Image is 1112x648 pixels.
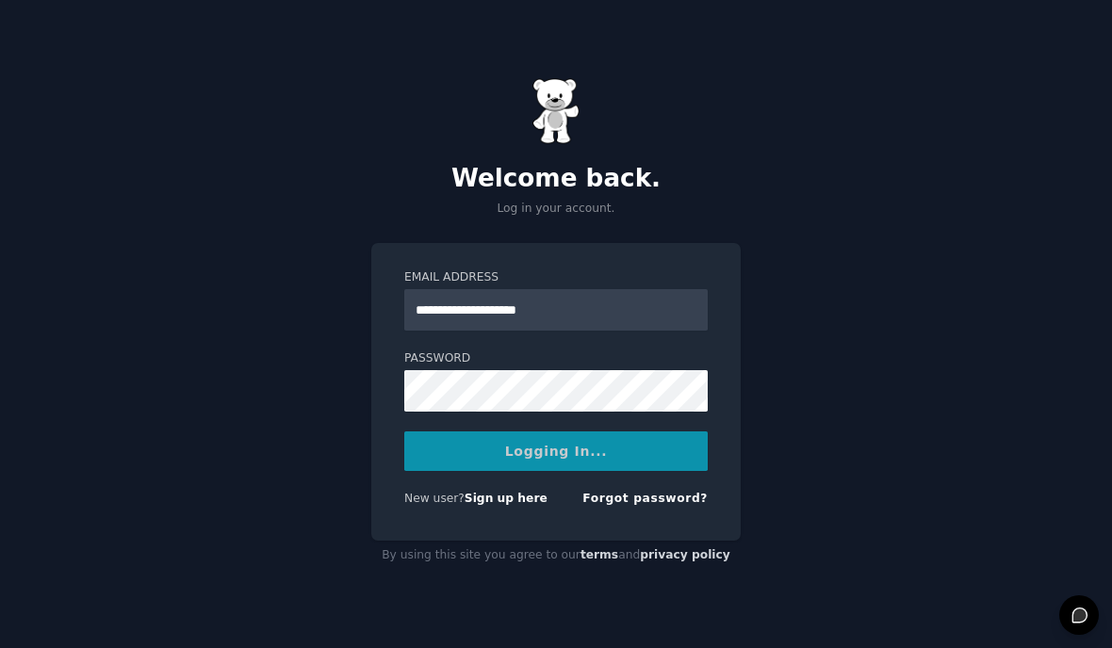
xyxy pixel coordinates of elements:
a: terms [581,548,618,561]
h2: Welcome back. [371,164,741,194]
label: Email Address [404,269,708,286]
a: Sign up here [465,492,548,505]
label: Password [404,350,708,367]
img: Gummy Bear [532,78,580,144]
a: Forgot password? [582,492,708,505]
a: privacy policy [640,548,730,561]
p: Log in your account. [371,201,741,218]
span: New user? [404,492,465,505]
div: By using this site you agree to our and [371,541,741,571]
